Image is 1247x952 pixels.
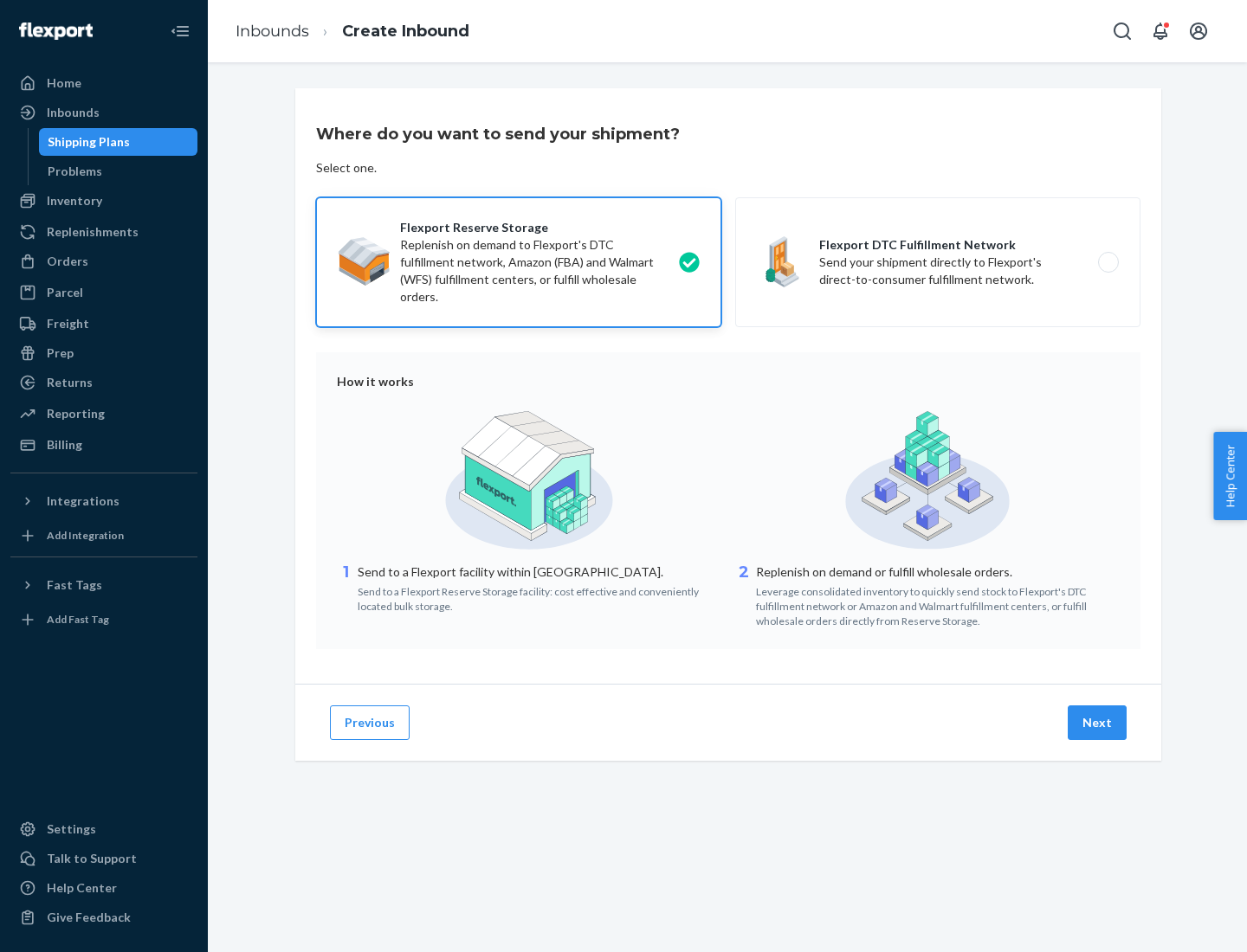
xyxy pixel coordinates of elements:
a: Home [10,69,197,97]
button: Help Center [1213,432,1247,520]
div: Help Center [47,879,117,897]
div: Add Fast Tag [47,612,109,627]
a: Create Inbound [342,22,469,41]
div: 2 [735,562,753,628]
div: How it works [337,373,1120,390]
p: Send to a Flexport facility within [GEOGRAPHIC_DATA]. [358,563,721,581]
a: Inventory [10,187,197,215]
a: Inbounds [236,22,309,41]
div: Orders [47,253,88,270]
a: Freight [10,310,197,338]
a: Settings [10,815,197,843]
div: Prep [47,344,74,362]
button: Give Feedback [10,904,197,931]
div: Problems [48,163,102,180]
div: Returns [47,374,93,391]
div: 1 [337,562,354,614]
div: Home [47,74,81,92]
a: Talk to Support [10,845,197,872]
ol: breadcrumbs [222,6,483,57]
a: Returns [10,369,197,396]
a: Billing [10,431,197,459]
button: Fast Tags [10,571,197,599]
a: Parcel [10,279,197,306]
a: Reporting [10,400,197,428]
div: Billing [47,436,82,453]
div: Leverage consolidated inventory to quickly send stock to Flexport's DTC fulfillment network or Am... [756,581,1120,628]
a: Orders [10,248,197,275]
div: Freight [47,315,89,332]
a: Add Integration [10,522,197,550]
button: Next [1068,705,1127,740]
button: Close Navigation [163,14,197,48]
div: Inbounds [47,104,100,121]
button: Open Search Box [1105,14,1140,48]
div: Inventory [47,192,102,209]
div: Shipping Plans [48,133,130,151]
div: Parcel [47,284,83,301]
div: Replenishments [47,223,139,241]
div: Fast Tags [47,576,102,594]
div: Reporting [47,405,105,422]
div: Talk to Support [47,850,137,867]
div: Give Feedback [47,909,131,926]
a: Problems [39,158,198,185]
div: Select one. [316,159,377,177]
a: Prep [10,339,197,367]
a: Help Center [10,874,197,902]
div: Settings [47,820,96,838]
a: Shipping Plans [39,128,198,156]
button: Open notifications [1143,14,1178,48]
a: Replenishments [10,218,197,246]
a: Add Fast Tag [10,606,197,634]
button: Previous [330,705,410,740]
button: Integrations [10,487,197,515]
div: Integrations [47,492,120,510]
div: Add Integration [47,528,124,543]
a: Inbounds [10,99,197,126]
h3: Where do you want to send your shipment? [316,123,680,145]
button: Open account menu [1181,14,1216,48]
div: Send to a Flexport Reserve Storage facility: cost effective and conveniently located bulk storage. [358,581,721,614]
p: Replenish on demand or fulfill wholesale orders. [756,563,1120,581]
img: Flexport logo [19,23,93,40]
